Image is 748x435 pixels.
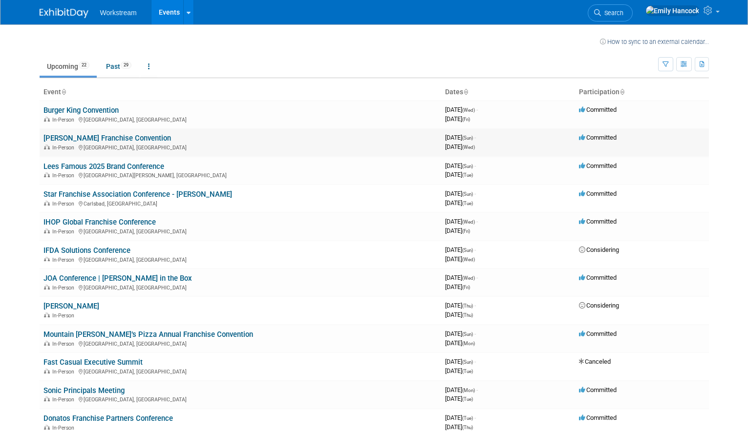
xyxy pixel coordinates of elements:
[52,341,77,347] span: In-Person
[43,162,164,171] a: Lees Famous 2025 Brand Conference
[445,339,475,347] span: [DATE]
[43,227,437,235] div: [GEOGRAPHIC_DATA], [GEOGRAPHIC_DATA]
[462,369,473,374] span: (Tue)
[43,339,437,347] div: [GEOGRAPHIC_DATA], [GEOGRAPHIC_DATA]
[445,302,476,309] span: [DATE]
[463,88,468,96] a: Sort by Start Date
[43,358,143,367] a: Fast Casual Executive Summit
[579,302,619,309] span: Considering
[445,134,476,141] span: [DATE]
[462,425,473,430] span: (Thu)
[620,88,624,96] a: Sort by Participation Type
[445,423,473,431] span: [DATE]
[579,162,617,169] span: Committed
[43,171,437,179] div: [GEOGRAPHIC_DATA][PERSON_NAME], [GEOGRAPHIC_DATA]
[462,312,473,318] span: (Thu)
[579,330,617,337] span: Committed
[474,190,476,197] span: -
[579,246,619,253] span: Considering
[462,201,473,206] span: (Tue)
[43,414,173,423] a: Donatos Franchise Partners Conference
[462,359,473,365] span: (Sun)
[579,106,617,113] span: Committed
[43,274,192,283] a: JOA Conference | [PERSON_NAME] in the Box
[44,228,50,233] img: In-Person Event
[43,283,437,291] div: [GEOGRAPHIC_DATA], [GEOGRAPHIC_DATA]
[99,57,139,76] a: Past29
[43,106,119,115] a: Burger King Convention
[43,134,171,143] a: [PERSON_NAME] Franchise Convention
[445,162,476,169] span: [DATE]
[579,218,617,225] span: Committed
[462,415,473,421] span: (Tue)
[43,367,437,375] div: [GEOGRAPHIC_DATA], [GEOGRAPHIC_DATA]
[445,311,473,318] span: [DATE]
[43,246,130,255] a: IFDA Solutions Conference
[645,5,700,16] img: Emily Hancock
[579,190,617,197] span: Committed
[445,218,478,225] span: [DATE]
[52,257,77,263] span: In-Person
[52,145,77,151] span: In-Person
[52,425,77,431] span: In-Person
[44,172,50,177] img: In-Person Event
[462,191,473,197] span: (Sun)
[445,199,473,207] span: [DATE]
[43,255,437,263] div: [GEOGRAPHIC_DATA], [GEOGRAPHIC_DATA]
[462,248,473,253] span: (Sun)
[40,8,88,18] img: ExhibitDay
[579,358,611,365] span: Canceled
[52,312,77,319] span: In-Person
[588,4,633,21] a: Search
[445,367,473,374] span: [DATE]
[44,145,50,149] img: In-Person Event
[44,257,50,262] img: In-Person Event
[52,201,77,207] span: In-Person
[474,414,476,421] span: -
[445,274,478,281] span: [DATE]
[474,246,476,253] span: -
[445,143,475,150] span: [DATE]
[52,117,77,123] span: In-Person
[462,275,475,281] span: (Wed)
[474,162,476,169] span: -
[445,106,478,113] span: [DATE]
[445,358,476,365] span: [DATE]
[462,396,473,402] span: (Tue)
[445,255,475,263] span: [DATE]
[44,285,50,290] img: In-Person Event
[43,395,437,403] div: [GEOGRAPHIC_DATA], [GEOGRAPHIC_DATA]
[100,9,137,17] span: Workstream
[44,201,50,206] img: In-Person Event
[44,369,50,373] img: In-Person Event
[44,312,50,317] img: In-Person Event
[476,218,478,225] span: -
[52,396,77,403] span: In-Person
[121,62,131,69] span: 29
[601,9,623,17] span: Search
[445,115,470,123] span: [DATE]
[476,386,478,394] span: -
[462,117,470,122] span: (Fri)
[445,330,476,337] span: [DATE]
[61,88,66,96] a: Sort by Event Name
[441,84,575,101] th: Dates
[462,228,470,234] span: (Fri)
[462,107,475,113] span: (Wed)
[462,172,473,178] span: (Tue)
[462,257,475,262] span: (Wed)
[579,274,617,281] span: Committed
[462,285,470,290] span: (Fri)
[445,171,473,178] span: [DATE]
[445,246,476,253] span: [DATE]
[44,117,50,122] img: In-Person Event
[79,62,89,69] span: 22
[462,331,473,337] span: (Sun)
[44,341,50,346] img: In-Person Event
[462,303,473,309] span: (Thu)
[476,106,478,113] span: -
[462,164,473,169] span: (Sun)
[43,386,125,395] a: Sonic Principals Meeting
[445,190,476,197] span: [DATE]
[445,386,478,394] span: [DATE]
